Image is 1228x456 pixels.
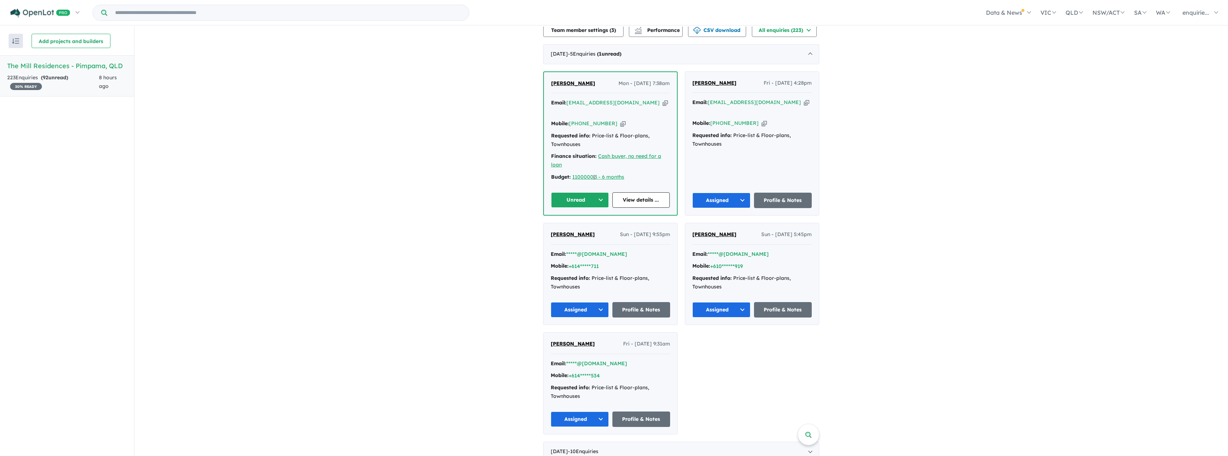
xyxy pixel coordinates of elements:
span: Sun - [DATE] 9:55pm [620,230,670,239]
strong: Email: [551,251,566,257]
strong: ( unread) [597,51,621,57]
a: Cash buyer, no need for a loan [551,153,661,168]
a: [PHONE_NUMBER] [569,120,617,127]
button: Assigned [692,193,750,208]
strong: Budget: [551,174,571,180]
strong: Email: [692,251,708,257]
span: [PERSON_NAME] [551,80,595,86]
span: [PERSON_NAME] [692,231,736,238]
button: Copy [804,99,809,106]
button: Add projects and builders [32,34,110,48]
button: Unread [551,192,609,208]
a: Profile & Notes [754,193,812,208]
h5: The Mill Residences - Pimpama , QLD [7,61,127,71]
a: Profile & Notes [612,302,670,318]
a: 3 - 6 months [594,174,624,180]
span: [PERSON_NAME] [692,80,736,86]
input: Try estate name, suburb, builder or developer [109,5,468,20]
strong: Requested info: [551,384,590,391]
div: Price-list & Floor-plans, Townhouses [692,274,812,291]
strong: Email: [551,99,566,106]
span: Fri - [DATE] 4:28pm [764,79,812,88]
button: Copy [663,99,668,107]
button: CSV download [688,23,746,37]
strong: ( unread) [41,74,68,81]
strong: Requested info: [551,132,591,139]
button: Assigned [692,302,750,318]
button: Assigned [551,412,609,427]
span: - 10 Enquir ies [568,448,598,455]
strong: Email: [692,99,708,105]
button: All enquiries (223) [752,23,817,37]
span: Mon - [DATE] 7:38am [618,79,670,88]
a: View details ... [612,192,670,208]
span: 30 % READY [10,83,42,90]
a: [PERSON_NAME] [551,230,595,239]
button: Performance [629,23,683,37]
a: [EMAIL_ADDRESS][DOMAIN_NAME] [708,99,801,105]
img: line-chart.svg [635,27,641,31]
div: [DATE] [543,44,819,64]
strong: Requested info: [551,275,590,281]
span: 3 [611,27,614,33]
strong: Requested info: [692,132,732,138]
strong: Mobile: [692,120,710,126]
span: 1 [599,51,602,57]
img: Openlot PRO Logo White [10,9,70,18]
span: [PERSON_NAME] [551,231,595,238]
a: [EMAIL_ADDRESS][DOMAIN_NAME] [566,99,660,106]
a: [PHONE_NUMBER] [710,120,759,126]
strong: Requested info: [692,275,732,281]
a: 1100000 [572,174,593,180]
button: Team member settings (3) [543,23,624,37]
div: Price-list & Floor-plans, Townhouses [692,131,812,149]
a: [PERSON_NAME] [551,340,595,348]
button: Copy [762,119,767,127]
a: [PERSON_NAME] [692,230,736,239]
div: Price-list & Floor-plans, Townhouses [551,274,670,291]
button: Assigned [551,302,609,318]
strong: Mobile: [551,263,569,269]
img: sort.svg [12,38,19,44]
a: [PERSON_NAME] [692,79,736,88]
div: 223 Enquir ies [7,74,99,91]
img: bar-chart.svg [635,29,642,34]
span: - 5 Enquir ies [568,51,621,57]
img: download icon [693,27,701,34]
span: 92 [43,74,48,81]
a: Profile & Notes [612,412,670,427]
strong: Email: [551,360,566,367]
strong: Finance situation: [551,153,597,159]
a: [PERSON_NAME] [551,79,595,88]
span: Sun - [DATE] 5:45pm [761,230,812,239]
strong: Mobile: [692,263,710,269]
div: Price-list & Floor-plans, Townhouses [551,384,670,401]
span: [PERSON_NAME] [551,340,595,347]
span: Fri - [DATE] 9:31am [623,340,670,348]
div: Price-list & Floor-plans, Townhouses [551,132,670,149]
strong: Mobile: [551,120,569,127]
span: Performance [636,27,680,33]
button: Copy [620,120,626,127]
span: 8 hours ago [99,74,117,89]
span: enquirie... [1182,9,1209,16]
strong: Mobile: [551,372,569,379]
div: | [551,173,670,182]
a: Profile & Notes [754,302,812,318]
